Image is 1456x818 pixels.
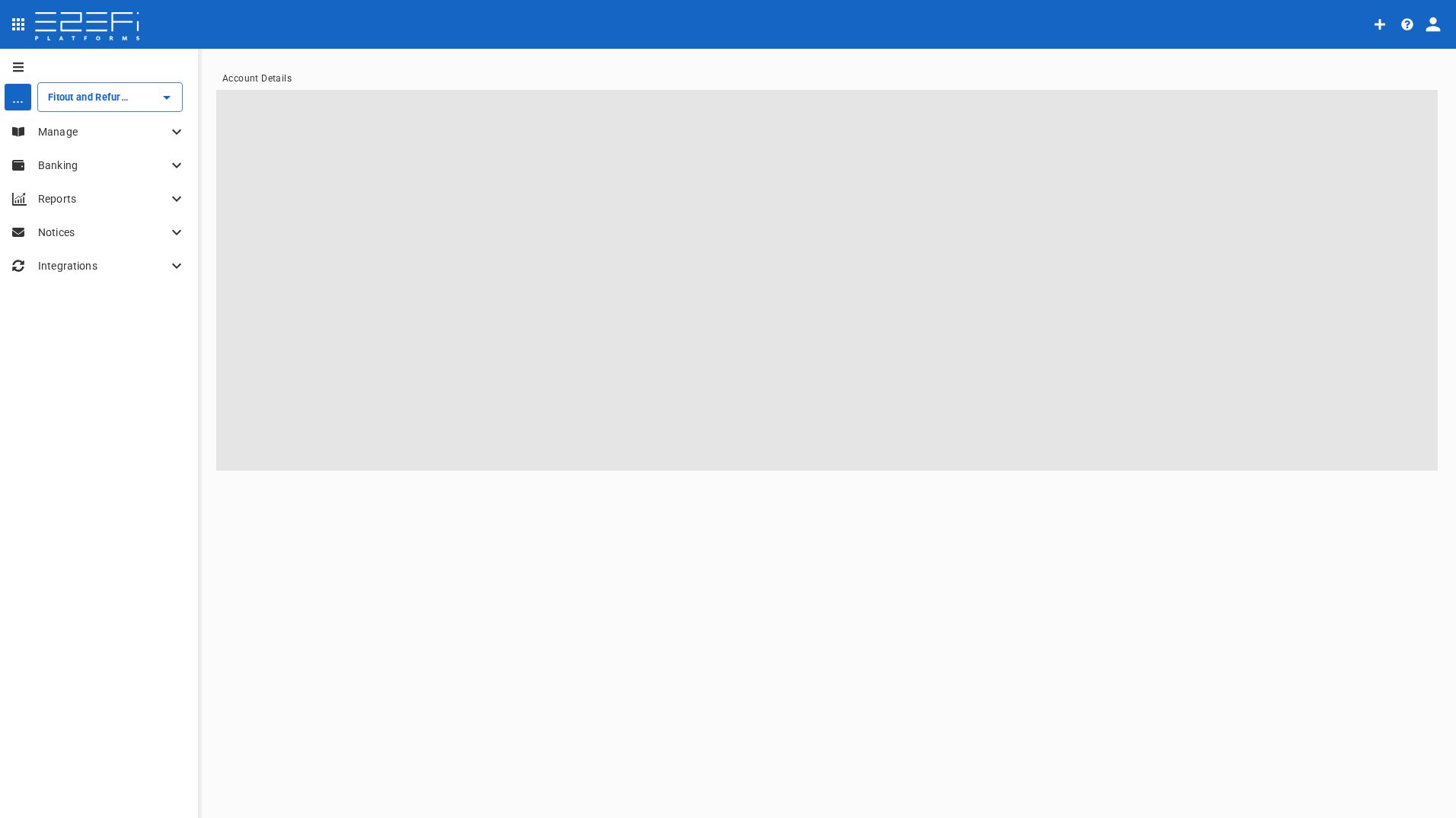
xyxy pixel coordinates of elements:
[222,73,1432,84] nav: breadcrumb
[38,158,168,173] p: Banking
[222,73,292,84] a: Account Details
[38,191,168,206] p: Reports
[4,83,32,111] div: ...
[38,124,168,139] p: Manage
[38,258,168,273] p: Integrations
[38,225,168,240] p: Notices
[156,87,177,108] button: Open
[44,89,133,105] input: Fitout and Refurbishment Australia Pty Ltd, Burleigh Heads State School – D Block Refurbishment, ...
